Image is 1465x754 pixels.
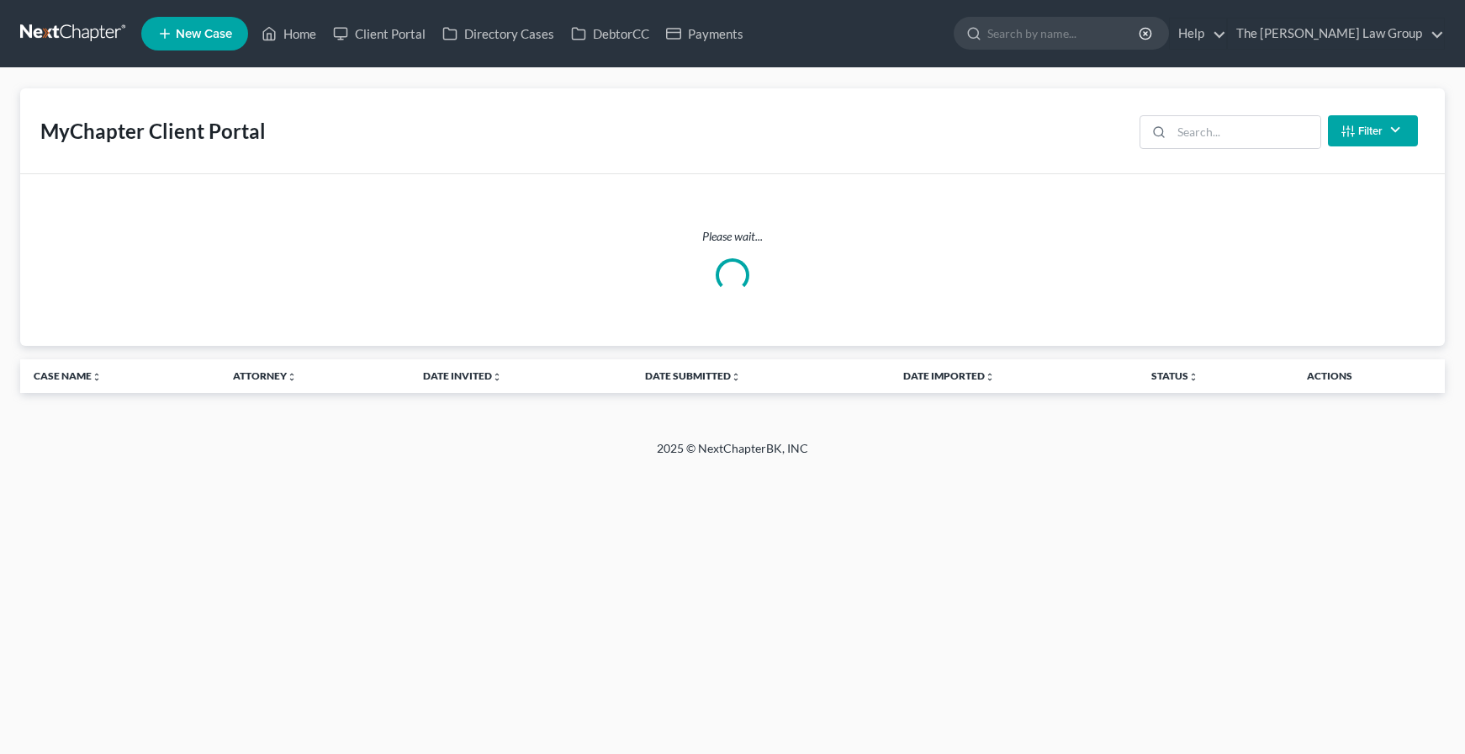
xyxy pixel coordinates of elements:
[1151,369,1198,382] a: Statusunfold_more
[658,19,752,49] a: Payments
[434,19,563,49] a: Directory Cases
[253,19,325,49] a: Home
[1293,359,1445,393] th: Actions
[34,228,1431,245] p: Please wait...
[731,372,741,382] i: unfold_more
[233,369,297,382] a: Attorneyunfold_more
[34,369,102,382] a: Case Nameunfold_more
[645,369,741,382] a: Date Submittedunfold_more
[1328,115,1418,146] button: Filter
[987,18,1141,49] input: Search by name...
[1228,19,1444,49] a: The [PERSON_NAME] Law Group
[92,372,102,382] i: unfold_more
[423,369,502,382] a: Date Invitedunfold_more
[492,372,502,382] i: unfold_more
[903,369,995,382] a: Date Importedunfold_more
[985,372,995,382] i: unfold_more
[1188,372,1198,382] i: unfold_more
[1171,116,1320,148] input: Search...
[253,440,1212,470] div: 2025 © NextChapterBK, INC
[1170,19,1226,49] a: Help
[287,372,297,382] i: unfold_more
[176,28,232,40] span: New Case
[563,19,658,49] a: DebtorCC
[40,118,266,145] div: MyChapter Client Portal
[325,19,434,49] a: Client Portal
